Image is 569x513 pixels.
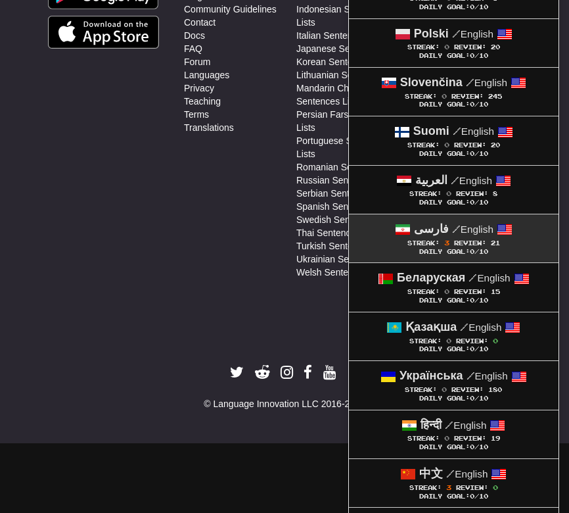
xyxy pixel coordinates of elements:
span: 0 [470,493,474,500]
a: Terms [184,108,209,121]
small: English [452,224,493,235]
a: Translations [184,121,234,134]
span: 0 [470,52,474,59]
span: 8 [493,190,497,197]
span: 0 [444,43,449,51]
a: 中文 /English Streak: 3 Review: 0 Daily Goal:0/10 [349,459,558,507]
span: Streak: [409,337,442,345]
a: Mandarin Chinese Sentences Lists [296,82,409,108]
span: Review: [451,386,484,393]
span: 0 [444,141,449,149]
div: © Language Innovation LLC 2016-2025 [48,397,521,410]
a: Teaching [184,95,221,108]
span: 21 [491,239,500,247]
span: 0 [442,385,447,393]
a: Docs [184,29,205,42]
strong: Қазақша [405,320,457,333]
span: 0 [470,199,474,206]
small: English [451,175,492,186]
span: Streak: [407,239,440,247]
small: English [466,77,507,88]
strong: Polski [414,27,449,40]
span: 0 [493,483,498,491]
a: العربية /English Streak: 0 Review: 8 Daily Goal:0/10 [349,166,558,214]
small: English [446,468,488,479]
a: Slovenčina /English Streak: 0 Review: 245 Daily Goal:0/10 [349,68,558,116]
span: Review: [454,141,486,149]
span: / [460,321,468,333]
small: English [460,322,501,333]
span: 20 [491,141,500,149]
strong: Suomi [413,124,449,137]
div: Daily Goal: /10 [362,443,545,452]
span: 0 [470,150,474,157]
span: 0 [446,189,451,197]
span: 0 [470,395,474,402]
span: 0 [470,345,474,353]
span: Review: [451,93,484,100]
span: 0 [442,92,447,100]
a: Polski /English Streak: 0 Review: 20 Daily Goal:0/10 [349,19,558,67]
div: Daily Goal: /10 [362,345,545,354]
span: 0 [493,337,498,345]
div: Daily Goal: /10 [362,493,545,501]
a: Contact [184,16,216,29]
span: / [453,125,461,137]
div: Daily Goal: /10 [362,150,545,159]
span: / [466,76,474,88]
span: / [452,28,461,39]
div: Daily Goal: /10 [362,3,545,12]
span: 245 [488,93,502,100]
small: English [445,420,486,431]
small: English [453,126,494,137]
span: / [467,370,475,381]
span: 0 [444,434,449,442]
span: 0 [446,337,451,345]
a: Қазақша /English Streak: 0 Review: 0 Daily Goal:0/10 [349,312,558,360]
a: Korean Sentences Lists [296,55,394,68]
a: Ukrainian Sentences Lists [296,253,403,266]
a: Serbian Sentences Lists [296,187,396,200]
a: Lithuanian Sentences Lists [296,68,406,82]
span: 19 [491,435,500,442]
small: English [468,272,510,283]
a: हिन्दी /English Streak: 0 Review: 19 Daily Goal:0/10 [349,410,558,458]
span: Streak: [405,386,437,393]
span: / [452,223,461,235]
span: Review: [454,435,486,442]
div: Daily Goal: /10 [362,248,545,256]
a: Swedish Sentences Lists [296,213,399,226]
a: Turkish Sentences Lists [296,239,394,253]
strong: فارسی [414,222,449,235]
span: Streak: [409,484,442,491]
a: Forum [184,55,210,68]
a: Persian Farsi Sentences Lists [296,108,409,134]
span: Review: [454,43,486,51]
span: / [445,419,453,431]
span: 0 [470,297,474,304]
strong: Slovenčina [400,76,463,89]
span: Streak: [405,93,437,100]
span: Streak: [407,43,440,51]
small: English [452,28,493,39]
a: Indonesian Sentences Lists [296,3,409,29]
span: Review: [456,484,488,491]
img: Get it on App Store [48,16,159,49]
strong: हिन्दी [421,418,442,431]
a: Thai Sentences Lists [296,226,382,239]
span: Streak: [407,435,440,442]
a: Spanish Sentences Lists [296,200,397,213]
a: Welsh Sentences Lists [296,266,389,279]
strong: Беларуская [397,271,465,284]
a: Suomi /English Streak: 0 Review: 20 Daily Goal:0/10 [349,116,558,164]
span: 0 [470,101,474,108]
a: Languages [184,68,229,82]
a: Japanese Sentences Lists [296,42,403,55]
span: / [446,468,455,479]
span: 0 [444,287,449,295]
a: Community Guidelines [184,3,277,16]
strong: العربية [415,174,447,187]
div: Daily Goal: /10 [362,297,545,305]
strong: Українська [399,369,463,382]
a: Беларуская /English Streak: 0 Review: 15 Daily Goal:0/10 [349,263,558,311]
